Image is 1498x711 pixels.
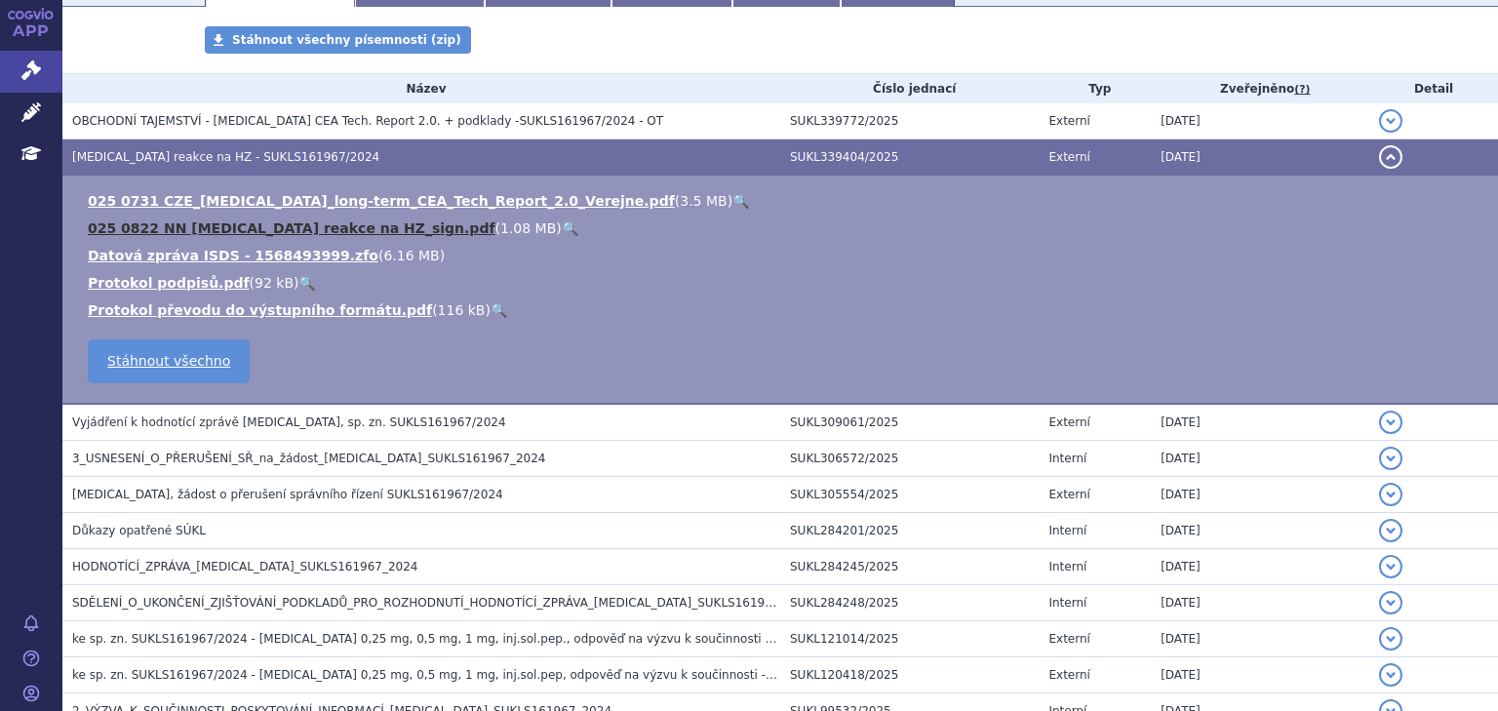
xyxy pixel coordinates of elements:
button: detail [1379,109,1402,133]
td: SUKL284248/2025 [780,585,1039,621]
button: detail [1379,519,1402,542]
td: [DATE] [1151,477,1369,513]
button: detail [1379,663,1402,687]
span: Externí [1048,150,1089,164]
span: 6.16 MB [383,248,439,263]
td: [DATE] [1151,441,1369,477]
td: SUKL284245/2025 [780,549,1039,585]
button: detail [1379,591,1402,614]
span: Důkazy opatřené SÚKL [72,524,206,537]
span: Externí [1048,632,1089,646]
span: HODNOTÍCÍ_ZPRÁVA_OZEMPIC_SUKLS161967_2024 [72,560,418,573]
span: 92 kB [255,275,294,291]
span: 1.08 MB [500,220,556,236]
span: Externí [1048,668,1089,682]
td: [DATE] [1151,139,1369,176]
span: 3.5 MB [680,193,727,209]
td: SUKL121014/2025 [780,621,1039,657]
td: SUKL339404/2025 [780,139,1039,176]
span: 3_USNESENÍ_O_PŘERUŠENÍ_SŘ_na_žádost_OZEMPIC_SUKLS161967_2024 [72,452,545,465]
button: detail [1379,627,1402,651]
span: Stáhnout všechny písemnosti (zip) [232,33,461,47]
span: OBCHODNÍ TAJEMSTVÍ - Ozempic CEA Tech. Report 2.0. + podklady -SUKLS161967/2024 - OT [72,114,663,128]
a: 🔍 [298,275,315,291]
td: [DATE] [1151,657,1369,693]
button: detail [1379,447,1402,470]
button: detail [1379,555,1402,578]
span: 116 kB [438,302,486,318]
th: Zveřejněno [1151,74,1369,103]
td: [DATE] [1151,404,1369,441]
td: SUKL120418/2025 [780,657,1039,693]
li: ( ) [88,218,1478,238]
span: Interní [1048,596,1086,610]
span: Ozempic reakce na HZ - SUKLS161967/2024 [72,150,379,164]
a: Stáhnout všechno [88,339,250,383]
td: SUKL309061/2025 [780,404,1039,441]
th: Název [62,74,780,103]
span: Externí [1048,488,1089,501]
a: Protokol podpisů.pdf [88,275,250,291]
a: 🔍 [732,193,749,209]
span: Ozempic, žádost o přerušení správního řízení SUKLS161967/2024 [72,488,503,501]
button: detail [1379,145,1402,169]
span: Externí [1048,415,1089,429]
a: Protokol převodu do výstupního formátu.pdf [88,302,432,318]
abbr: (?) [1294,83,1310,97]
a: 🔍 [562,220,578,236]
a: 025 0822 NN [MEDICAL_DATA] reakce na HZ_sign.pdf [88,220,495,236]
span: SDĚLENÍ_O_UKONČENÍ_ZJIŠŤOVÁNÍ_PODKLADŮ_PRO_ROZHODNUTÍ_HODNOTÍCÍ_ZPRÁVA_OZEMPIC_SUKLS161967_2024 [72,596,815,610]
td: SUKL305554/2025 [780,477,1039,513]
li: ( ) [88,246,1478,265]
span: ke sp. zn. SUKLS161967/2024 - Ozempic 0,25 mg, 0,5 mg, 1 mg, inj.sol.pep, odpověď na výzvu k souč... [72,668,813,682]
span: Interní [1048,524,1086,537]
span: Vyjádření k hodnotící zprávě OZEMPIC, sp. zn. SUKLS161967/2024 [72,415,506,429]
td: [DATE] [1151,513,1369,549]
span: Externí [1048,114,1089,128]
li: ( ) [88,273,1478,293]
li: ( ) [88,191,1478,211]
span: ke sp. zn. SUKLS161967/2024 - Ozempic 0,25 mg, 0,5 mg, 1 mg, inj.sol.pep., odpověď na výzvu k sou... [72,632,902,646]
td: [DATE] [1151,549,1369,585]
td: [DATE] [1151,103,1369,139]
th: Detail [1369,74,1498,103]
th: Typ [1039,74,1151,103]
span: Interní [1048,560,1086,573]
a: Stáhnout všechny písemnosti (zip) [205,26,471,54]
a: 025 0731 CZE_[MEDICAL_DATA]_long-term_CEA_Tech_Report_2.0_Verejne.pdf [88,193,675,209]
button: detail [1379,483,1402,506]
span: Interní [1048,452,1086,465]
td: SUKL284201/2025 [780,513,1039,549]
li: ( ) [88,300,1478,320]
td: [DATE] [1151,585,1369,621]
a: Datová zpráva ISDS - 1568493999.zfo [88,248,378,263]
button: detail [1379,411,1402,434]
td: SUKL339772/2025 [780,103,1039,139]
th: Číslo jednací [780,74,1039,103]
td: [DATE] [1151,621,1369,657]
a: 🔍 [491,302,507,318]
td: SUKL306572/2025 [780,441,1039,477]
